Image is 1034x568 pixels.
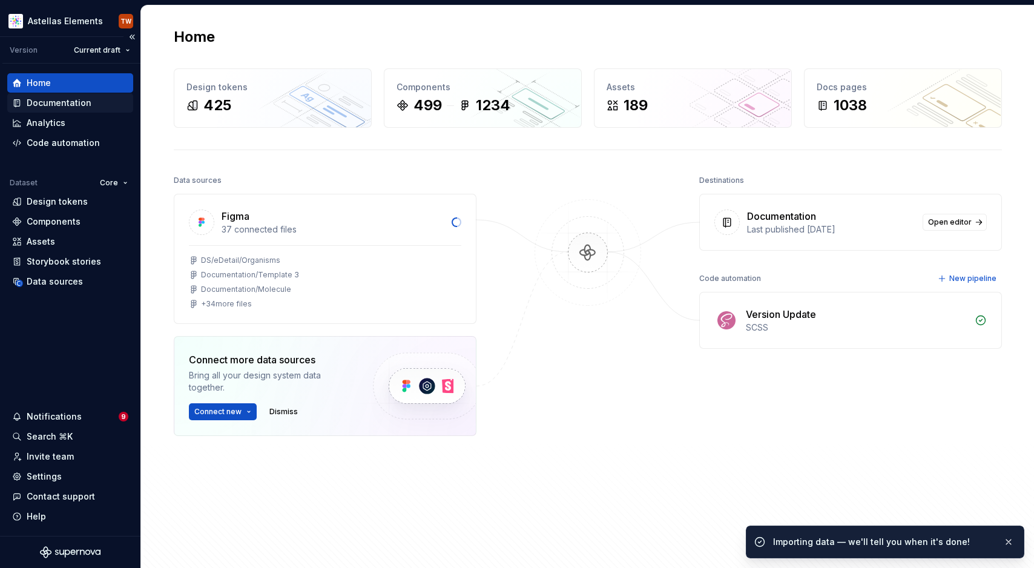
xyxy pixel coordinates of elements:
[27,490,95,503] div: Contact support
[817,81,989,93] div: Docs pages
[201,299,252,309] div: + 34 more files
[7,73,133,93] a: Home
[27,97,91,109] div: Documentation
[174,172,222,189] div: Data sources
[119,412,128,421] span: 9
[186,81,359,93] div: Design tokens
[7,427,133,446] button: Search ⌘K
[27,196,88,208] div: Design tokens
[747,223,915,236] div: Last published [DATE]
[27,137,100,149] div: Code automation
[194,407,242,417] span: Connect new
[7,487,133,506] button: Contact support
[384,68,582,128] a: Components4991234
[8,14,23,28] img: b2369ad3-f38c-46c1-b2a2-f2452fdbdcd2.png
[189,403,257,420] button: Connect new
[7,447,133,466] a: Invite team
[123,28,140,45] button: Collapse sidebar
[27,431,73,443] div: Search ⌘K
[27,77,51,89] div: Home
[923,214,987,231] a: Open editor
[27,117,65,129] div: Analytics
[264,403,303,420] button: Dismiss
[27,236,55,248] div: Assets
[7,192,133,211] a: Design tokens
[476,96,510,115] div: 1234
[746,322,967,334] div: SCSS
[222,209,249,223] div: Figma
[607,81,779,93] div: Assets
[94,174,133,191] button: Core
[27,276,83,288] div: Data sources
[773,536,993,548] div: Importing data — we'll tell you when it's done!
[189,352,352,367] div: Connect more data sources
[699,270,761,287] div: Code automation
[397,81,569,93] div: Components
[27,471,62,483] div: Settings
[222,223,444,236] div: 37 connected files
[934,270,1002,287] button: New pipeline
[7,407,133,426] button: Notifications9
[624,96,648,115] div: 189
[10,178,38,188] div: Dataset
[203,96,231,115] div: 425
[27,216,81,228] div: Components
[949,274,996,283] span: New pipeline
[2,8,138,34] button: Astellas ElementsTW
[189,369,352,394] div: Bring all your design system data together.
[7,467,133,486] a: Settings
[699,172,744,189] div: Destinations
[174,27,215,47] h2: Home
[804,68,1002,128] a: Docs pages1038
[7,93,133,113] a: Documentation
[7,212,133,231] a: Components
[27,510,46,523] div: Help
[928,217,972,227] span: Open editor
[594,68,792,128] a: Assets189
[7,507,133,526] button: Help
[27,256,101,268] div: Storybook stories
[174,68,372,128] a: Design tokens425
[27,411,82,423] div: Notifications
[28,15,103,27] div: Astellas Elements
[27,451,74,463] div: Invite team
[120,16,131,26] div: TW
[269,407,298,417] span: Dismiss
[68,42,136,59] button: Current draft
[746,307,816,322] div: Version Update
[100,178,118,188] span: Core
[413,96,442,115] div: 499
[40,546,100,558] svg: Supernova Logo
[201,285,291,294] div: Documentation/Molecule
[7,252,133,271] a: Storybook stories
[201,256,280,265] div: DS/eDetail/Organisms
[7,113,133,133] a: Analytics
[7,133,133,153] a: Code automation
[74,45,120,55] span: Current draft
[7,232,133,251] a: Assets
[10,45,38,55] div: Version
[834,96,867,115] div: 1038
[201,270,299,280] div: Documentation/Template 3
[747,209,816,223] div: Documentation
[7,272,133,291] a: Data sources
[174,194,476,324] a: Figma37 connected filesDS/eDetail/OrganismsDocumentation/Template 3Documentation/Molecule+34more ...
